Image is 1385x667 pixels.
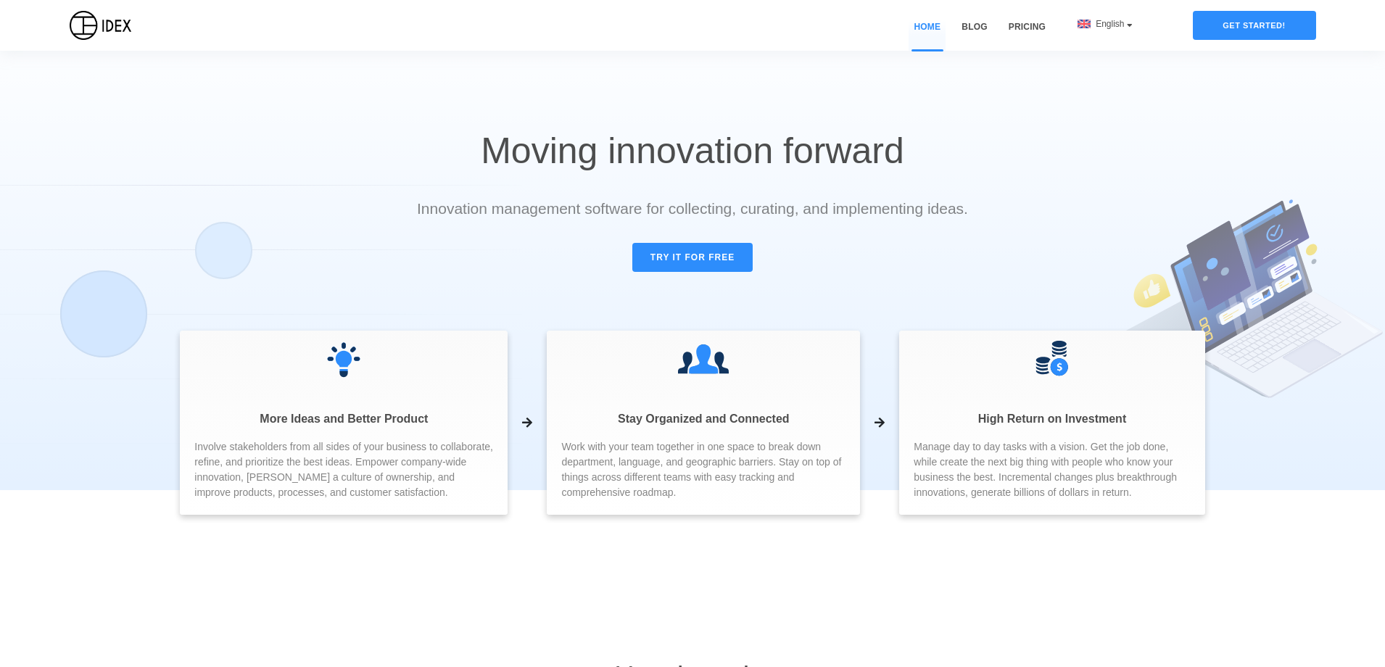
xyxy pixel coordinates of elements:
p: Innovation management software for collecting, curating, and implementing ideas. [381,197,1004,220]
img: ... [1035,341,1068,376]
a: Pricing [1004,20,1051,51]
span: English [1096,19,1124,29]
div: Get started! [1193,11,1316,40]
a: Blog [956,20,992,51]
span: Work with your team together in one space to break down department, language, and geographic barr... [561,439,846,500]
p: More Ideas and Better Product [194,410,493,428]
p: High Return on Investment [914,410,1190,428]
img: IDEX Logo [70,11,131,40]
p: Stay Organized and Connected [561,410,846,428]
div: English [1078,17,1132,30]
a: Try it for free [632,243,753,272]
img: ... [678,339,729,379]
span: Manage day to day tasks with a vision. Get the job done, while create the next big thing with peo... [914,439,1190,500]
a: Home [909,20,946,51]
img: flag [1078,20,1091,28]
span: Involve stakeholders from all sides of your business to collaborate, refine, and prioritize the b... [194,439,493,500]
img: ... [323,339,364,379]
